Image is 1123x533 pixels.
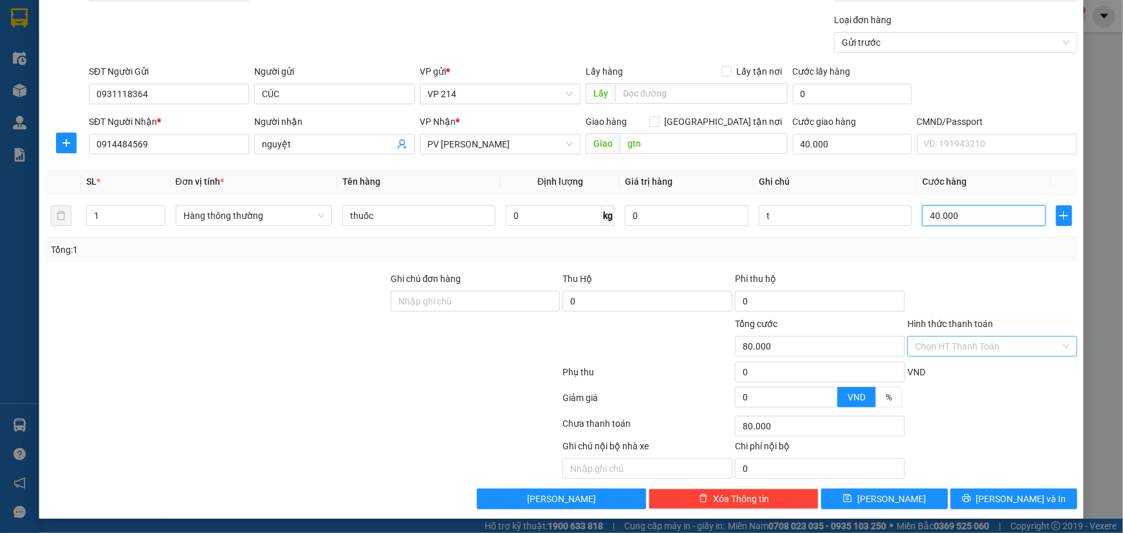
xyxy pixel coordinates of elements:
[625,176,673,187] span: Giá trị hàng
[13,89,26,108] span: Nơi gửi:
[754,169,917,194] th: Ghi chú
[342,176,380,187] span: Tên hàng
[735,272,905,291] div: Phí thu hộ
[176,176,224,187] span: Đơn vị tính
[537,176,583,187] span: Định lượng
[397,139,407,149] span: user-add
[420,64,580,79] div: VP gửi
[391,291,561,312] input: Ghi chú đơn hàng
[615,83,788,104] input: Dọc đường
[793,134,912,154] input: Cước giao hàng
[660,115,788,129] span: [GEOGRAPHIC_DATA] tận nơi
[562,365,734,388] div: Phụ thu
[699,494,708,504] span: delete
[759,205,912,226] input: Ghi Chú
[254,64,414,79] div: Người gửi
[51,205,71,226] button: delete
[732,64,788,79] span: Lấy tận nơi
[834,15,892,25] label: Loại đơn hàng
[98,89,119,108] span: Nơi nhận:
[562,416,734,439] div: Chưa thanh toán
[129,90,179,104] span: PV [PERSON_NAME]
[917,115,1077,129] div: CMND/Passport
[586,133,620,154] span: Giao
[562,439,732,458] div: Ghi chú nội bộ nhà xe
[254,115,414,129] div: Người nhận
[562,391,734,413] div: Giảm giá
[848,392,866,402] span: VND
[620,133,788,154] input: Dọc đường
[976,492,1066,506] span: [PERSON_NAME] và In
[735,319,777,329] span: Tổng cước
[713,492,769,506] span: Xóa Thông tin
[793,84,912,104] input: Cước lấy hàng
[649,489,819,509] button: deleteXóa Thông tin
[183,206,325,225] span: Hàng thông thường
[821,489,948,509] button: save[PERSON_NAME]
[602,205,615,226] span: kg
[886,392,892,402] span: %
[342,205,496,226] input: VD: Bàn, Ghế
[125,48,181,58] span: 21408250638
[562,274,592,284] span: Thu Hộ
[86,176,97,187] span: SL
[843,494,852,504] span: save
[122,58,181,68] span: 16:07:51 [DATE]
[586,66,623,77] span: Lấy hàng
[907,367,925,377] span: VND
[735,439,905,458] div: Chi phí nội bộ
[420,117,456,127] span: VP Nhận
[1056,205,1072,226] button: plus
[527,492,596,506] span: [PERSON_NAME]
[793,66,851,77] label: Cước lấy hàng
[562,458,732,479] input: Nhập ghi chú
[44,90,64,97] span: VP 214
[922,176,967,187] span: Cước hàng
[1057,210,1072,221] span: plus
[586,117,627,127] span: Giao hàng
[89,115,249,129] div: SĐT Người Nhận
[51,243,434,257] div: Tổng: 1
[33,21,104,69] strong: CÔNG TY TNHH [GEOGRAPHIC_DATA] 214 QL13 - P.26 - Q.BÌNH THẠNH - TP HCM 1900888606
[842,33,1070,52] span: Gửi trước
[857,492,926,506] span: [PERSON_NAME]
[13,29,30,61] img: logo
[89,64,249,79] div: SĐT Người Gửi
[793,117,857,127] label: Cước giao hàng
[56,133,77,153] button: plus
[428,84,573,104] span: VP 214
[586,83,615,104] span: Lấy
[428,135,573,154] span: PV Gia Nghĩa
[951,489,1077,509] button: printer[PERSON_NAME] và In
[44,77,149,87] strong: BIÊN NHẬN GỬI HÀNG HOÁ
[391,274,461,284] label: Ghi chú đơn hàng
[477,489,647,509] button: [PERSON_NAME]
[962,494,971,504] span: printer
[907,319,993,329] label: Hình thức thanh toán
[57,138,76,148] span: plus
[625,205,748,226] input: 0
